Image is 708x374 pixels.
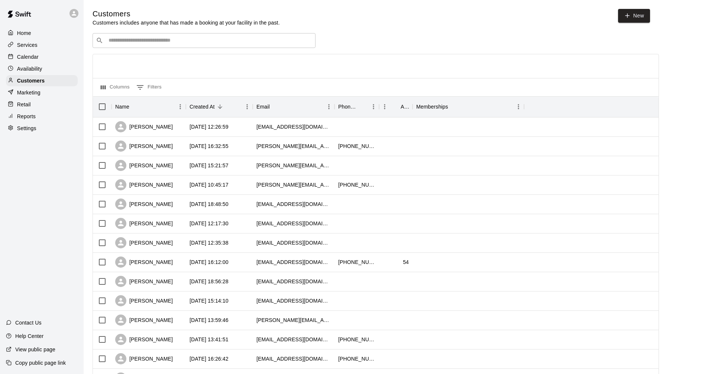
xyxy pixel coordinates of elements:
div: 2025-08-10 16:26:42 [190,355,229,362]
div: kanehengry0789@gmail.com [256,220,331,227]
div: Email [253,96,334,117]
div: [PERSON_NAME] [115,237,173,248]
div: 2025-08-19 16:32:55 [190,142,229,150]
div: 2025-08-19 15:21:57 [190,162,229,169]
div: Age [379,96,413,117]
p: Calendar [17,53,39,61]
div: 2025-08-11 13:59:46 [190,316,229,324]
div: +17056410696 [338,258,375,266]
div: fairbob123@hotmail.ca [256,278,331,285]
button: Menu [323,101,334,112]
a: Calendar [6,51,78,62]
p: Contact Us [15,319,42,326]
button: Sort [270,101,280,112]
p: Retail [17,101,31,108]
button: Sort [129,101,140,112]
p: Marketing [17,89,41,96]
div: [PERSON_NAME] [115,276,173,287]
div: sheri@sheribird.com [256,142,331,150]
div: rsweeney15@gmail.com [256,200,331,208]
div: 2025-08-16 18:48:50 [190,200,229,208]
div: jenkoala@hotmail.com [256,355,331,362]
div: [PERSON_NAME] [115,334,173,345]
p: Help Center [15,332,43,340]
div: Memberships [413,96,524,117]
div: [PERSON_NAME] [115,257,173,268]
div: 2025-08-12 15:14:10 [190,297,229,304]
div: [PERSON_NAME] [115,315,173,326]
div: Name [115,96,129,117]
a: Settings [6,123,78,134]
div: ryan_donkers@hotmail.com [256,162,331,169]
div: Age [401,96,409,117]
p: View public page [15,346,55,353]
div: Created At [190,96,215,117]
div: clarkwestcot@cwcpa.ca [256,297,331,304]
p: Services [17,41,38,49]
div: mleng2@hotmail.com [256,258,331,266]
div: 2025-08-11 13:41:51 [190,336,229,343]
div: Created At [186,96,253,117]
div: 54 [403,258,409,266]
div: [PERSON_NAME] [115,199,173,210]
div: +17053807712 [338,336,375,343]
div: [PERSON_NAME] [115,295,173,306]
div: +14168448063 [338,181,375,188]
p: Settings [17,125,36,132]
div: Name [111,96,186,117]
div: Email [256,96,270,117]
div: 2025-08-14 16:12:00 [190,258,229,266]
div: +17057875200 [338,355,375,362]
div: michaelferrari@hunterelectric.ca [256,239,331,246]
button: Menu [242,101,253,112]
button: Menu [175,101,186,112]
p: Copy public page link [15,359,66,367]
div: Phone Number [334,96,379,117]
div: matsonally12@gmail.com [256,336,331,343]
div: kate_steele@rogers.com [256,181,331,188]
button: Select columns [99,81,132,93]
button: Sort [358,101,368,112]
button: Menu [368,101,379,112]
p: Reports [17,113,36,120]
div: 2025-08-19 10:45:17 [190,181,229,188]
p: Availability [17,65,42,72]
div: Phone Number [338,96,358,117]
button: Menu [513,101,524,112]
div: [PERSON_NAME] [115,141,173,152]
div: [PERSON_NAME] [115,121,173,132]
div: Memberships [416,96,448,117]
div: [PERSON_NAME] [115,218,173,229]
a: Services [6,39,78,51]
a: Home [6,28,78,39]
a: Reports [6,111,78,122]
div: [PERSON_NAME] [115,179,173,190]
div: [PERSON_NAME] [115,160,173,171]
p: Customers [17,77,45,84]
a: Availability [6,63,78,74]
a: Customers [6,75,78,86]
div: 2025-08-15 12:35:38 [190,239,229,246]
a: Marketing [6,87,78,98]
button: Sort [448,101,459,112]
button: Sort [390,101,401,112]
p: Home [17,29,31,37]
div: jeffchofman@hotmail.com [256,316,331,324]
div: +14164737720 [338,142,375,150]
div: 2025-08-13 18:56:28 [190,278,229,285]
div: Retail [6,99,78,110]
div: 2025-08-16 12:17:30 [190,220,229,227]
div: [PERSON_NAME] [115,353,173,364]
a: New [618,9,650,23]
button: Menu [379,101,390,112]
button: Show filters [135,81,164,93]
button: Sort [215,101,225,112]
h5: Customers [93,9,280,19]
